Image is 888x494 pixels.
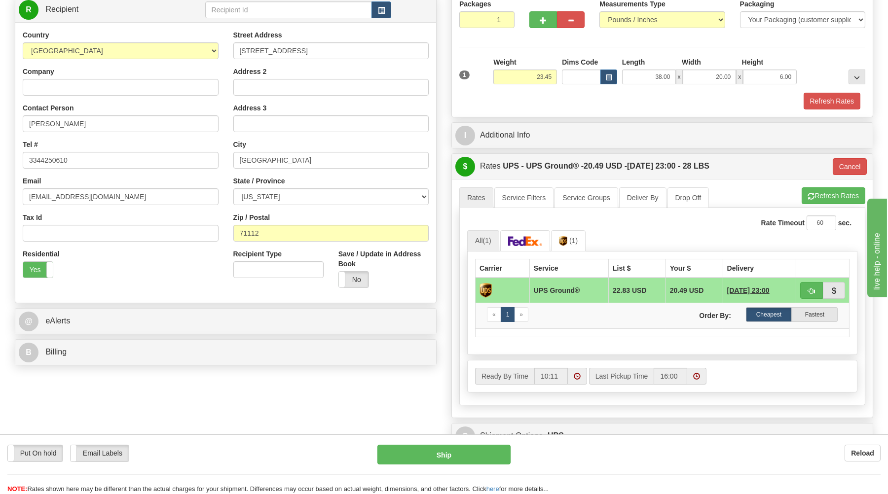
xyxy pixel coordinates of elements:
[663,307,739,320] label: Order By:
[529,278,608,303] td: UPS Ground®
[233,249,282,259] label: Recipient Type
[503,156,709,176] label: UPS - UPS Ground® - [DATE] 23:00 - 28 LBS
[23,212,42,222] label: Tax Id
[455,157,475,176] span: $
[746,307,792,322] label: Cheapest
[584,162,627,170] span: 20.49 USD -
[459,187,493,208] a: Rates
[8,445,63,461] label: Put On hold
[205,1,372,18] input: Recipient Id
[7,6,91,18] div: live help - online
[723,259,796,278] th: Delivery
[609,259,666,278] th: List $
[622,57,645,67] label: Length
[475,368,534,385] label: Ready By Time
[455,156,828,176] a: $Rates UPS - UPS Ground® -20.49 USD -[DATE] 23:00 - 28 LBS
[804,93,860,109] button: Refresh Rates
[802,187,865,204] button: Refresh Rates
[494,187,554,208] a: Service Filters
[19,343,38,362] span: B
[838,218,851,228] label: sec.
[45,348,67,356] span: Billing
[666,278,723,303] td: 20.49 USD
[562,57,598,67] label: Dims Code
[849,70,865,84] div: ...
[233,212,270,222] label: Zip / Postal
[666,259,723,278] th: Your $
[233,103,267,113] label: Address 3
[851,449,874,457] b: Reload
[833,158,867,175] button: Cancel
[676,70,683,84] span: x
[455,126,475,145] span: I
[727,285,770,295] span: 3 Days
[529,259,608,278] th: Service
[487,307,501,322] a: Previous
[23,140,38,149] label: Tel #
[555,187,618,208] a: Service Groups
[455,426,869,446] a: OShipment Options- UPS
[455,125,869,145] a: IAdditional Info
[233,176,285,186] label: State / Province
[377,445,511,464] button: Ship
[338,249,429,269] label: Save / Update in Address Book
[19,311,433,331] a: @ eAlerts
[480,283,492,298] img: UPS
[23,103,74,113] label: Contact Person
[736,70,743,84] span: x
[455,426,475,446] span: O
[667,187,709,208] a: Drop Off
[23,30,49,40] label: Country
[865,197,887,297] iframe: chat widget
[514,307,528,322] a: Next
[467,230,499,251] a: All
[459,71,470,79] span: 1
[845,445,881,461] button: Reload
[23,249,60,259] label: Residential
[476,259,530,278] th: Carrier
[569,237,578,245] span: (1)
[493,57,516,67] label: Weight
[233,42,429,59] input: Enter a location
[742,57,764,67] label: Height
[589,368,654,385] label: Last Pickup Time
[45,317,70,325] span: eAlerts
[543,431,564,440] strong: - UPS
[23,262,53,278] label: Yes
[23,67,54,76] label: Company
[23,176,41,186] label: Email
[483,237,491,245] span: (1)
[492,311,496,318] span: «
[559,236,567,246] img: UPS
[792,307,838,322] label: Fastest
[233,140,246,149] label: City
[7,485,27,493] span: NOTE:
[233,30,282,40] label: Street Address
[71,445,129,461] label: Email Labels
[339,272,369,287] label: No
[501,307,515,322] a: 1
[508,236,543,246] img: FedEx Express®
[19,342,433,362] a: B Billing
[45,5,78,13] span: Recipient
[682,57,701,67] label: Width
[486,485,499,493] a: here
[519,311,523,318] span: »
[19,312,38,331] span: @
[609,278,666,303] td: 22.83 USD
[619,187,666,208] a: Deliver By
[233,67,267,76] label: Address 2
[761,218,805,228] label: Rate Timeout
